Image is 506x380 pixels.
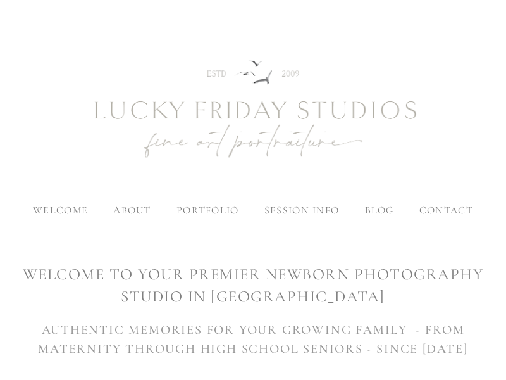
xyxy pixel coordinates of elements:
[33,204,88,217] a: welcome
[25,15,481,205] img: Newborn Photography Denver | Lucky Friday Studios
[176,204,239,217] label: portfolio
[8,320,498,358] h3: AUTHENTIC MEMORIES FOR YOUR GROWING FAMILY - FROM MATERNITY THROUGH HIGH SCHOOL SENIORS - SINCE [...
[8,263,498,308] h1: WELCOME TO YOUR premier newborn photography studio IN [GEOGRAPHIC_DATA]
[419,204,473,217] a: contact
[365,204,394,217] a: blog
[113,204,151,217] label: about
[264,204,339,217] label: session info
